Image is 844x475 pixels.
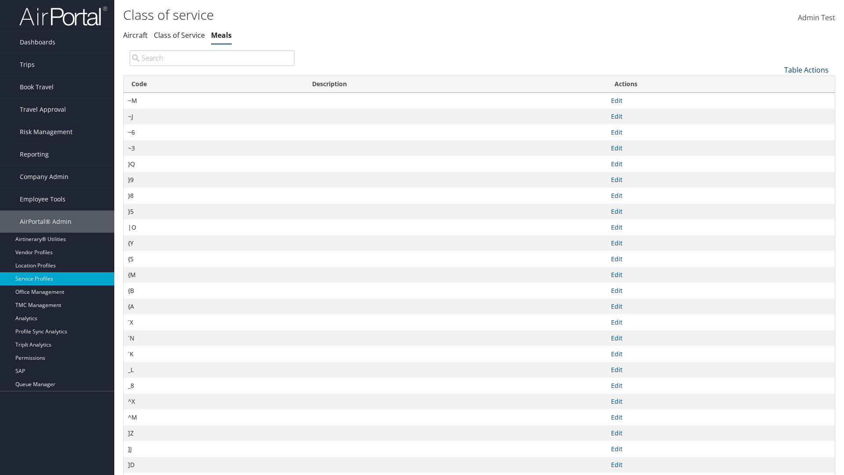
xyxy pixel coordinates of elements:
input: Search [130,50,295,66]
a: Edit [611,381,622,390]
a: Edit [611,270,622,279]
a: Edit [611,460,622,469]
a: Edit [611,160,622,168]
td: ~6 [124,124,304,140]
a: Edit [611,334,622,342]
td: {A [124,299,304,314]
a: Edit [611,128,622,136]
td: ]Z [124,425,304,441]
td: }8 [124,188,304,204]
td: ^M [124,409,304,425]
span: Trips [20,54,35,76]
span: AirPortal® Admin [20,211,72,233]
span: Reporting [20,143,49,165]
td: {S [124,251,304,267]
td: }9 [124,172,304,188]
a: Edit [611,365,622,374]
a: Class of Service [154,30,205,40]
td: `X [124,314,304,330]
a: Meals [211,30,232,40]
a: Edit [611,286,622,295]
a: Edit [611,96,622,105]
td: _L [124,362,304,378]
a: Edit [611,223,622,231]
a: Table Actions [784,65,829,75]
td: {Y [124,235,304,251]
span: Dashboards [20,31,55,53]
a: Edit [611,239,622,247]
a: Edit [611,144,622,152]
a: Edit [611,318,622,326]
span: Employee Tools [20,188,65,210]
th: Code: activate to sort column ascending [124,76,304,93]
td: _8 [124,378,304,394]
h1: Class of service [123,6,598,24]
td: ~J [124,109,304,124]
th: Description: activate to sort column ascending [304,76,607,93]
td: ^X [124,394,304,409]
a: Edit [611,445,622,453]
td: |O [124,219,304,235]
a: Edit [611,429,622,437]
td: ~3 [124,140,304,156]
td: `N [124,330,304,346]
span: Company Admin [20,166,69,188]
a: Edit [611,413,622,421]
a: Edit [611,302,622,311]
a: Edit [611,112,622,121]
a: Admin Test [798,4,835,32]
a: Aircraft [123,30,148,40]
td: }5 [124,204,304,219]
a: Edit [611,191,622,200]
a: Edit [611,255,622,263]
a: Edit [611,350,622,358]
td: ]J [124,441,304,457]
a: Edit [611,207,622,216]
span: Risk Management [20,121,73,143]
span: Admin Test [798,13,835,22]
td: ]D [124,457,304,473]
th: Actions [607,76,835,93]
td: ~M [124,93,304,109]
td: }Q [124,156,304,172]
a: Edit [611,175,622,184]
td: {B [124,283,304,299]
td: {M [124,267,304,283]
span: Travel Approval [20,99,66,121]
a: Edit [611,397,622,406]
img: airportal-logo.png [19,6,107,26]
span: Book Travel [20,76,54,98]
td: `K [124,346,304,362]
